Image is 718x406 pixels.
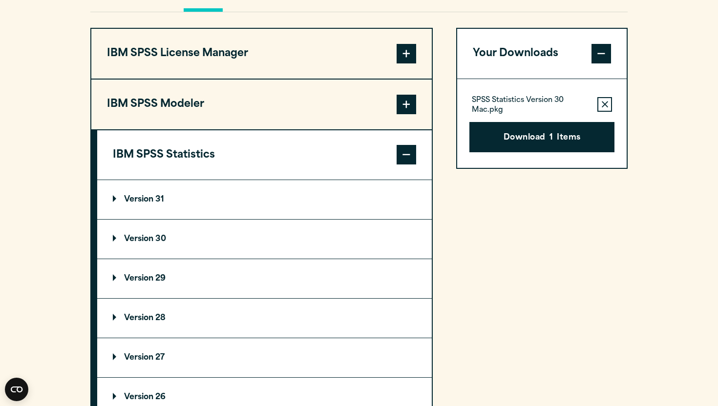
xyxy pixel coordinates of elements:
button: IBM SPSS Statistics [97,130,432,180]
span: 1 [549,132,553,144]
p: Version 31 [113,196,164,203]
p: Version 30 [113,235,166,243]
p: SPSS Statistics Version 30 Mac.pkg [472,96,590,115]
p: Version 28 [113,314,166,322]
summary: Version 28 [97,299,432,338]
p: Version 27 [113,354,165,362]
button: Open CMP widget [5,378,28,401]
summary: Version 30 [97,220,432,259]
summary: Version 27 [97,338,432,377]
button: IBM SPSS License Manager [91,29,432,79]
div: Your Downloads [457,79,627,168]
summary: Version 31 [97,180,432,219]
summary: Version 29 [97,259,432,298]
button: Download1Items [469,122,614,152]
p: Version 29 [113,275,166,283]
button: IBM SPSS Modeler [91,80,432,129]
p: Version 26 [113,393,166,401]
button: Your Downloads [457,29,627,79]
